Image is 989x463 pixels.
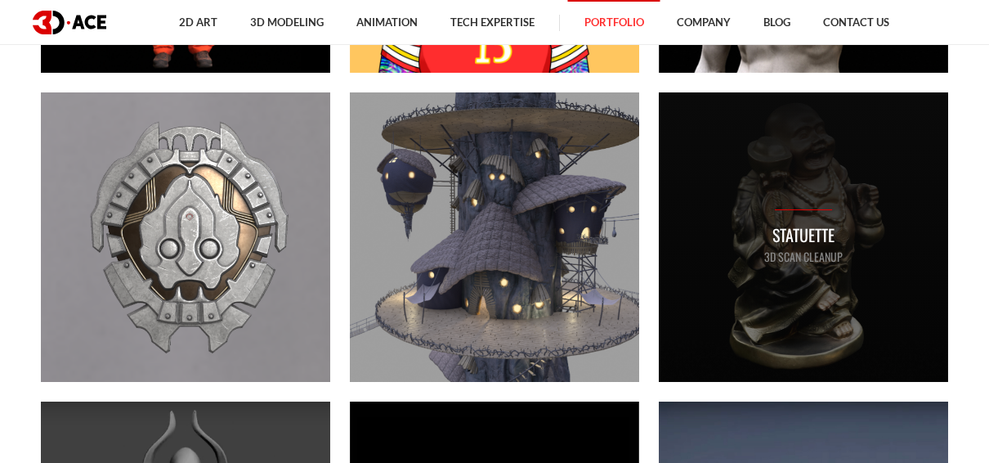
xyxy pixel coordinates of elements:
a: NFT asset [340,83,649,392]
a: NFT asset [31,83,340,392]
p: 3D Scan Cleanup [764,248,843,266]
img: logo dark [33,11,106,34]
p: Statuette [764,223,843,248]
a: Statuette Statuette 3D Scan Cleanup [649,83,958,392]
